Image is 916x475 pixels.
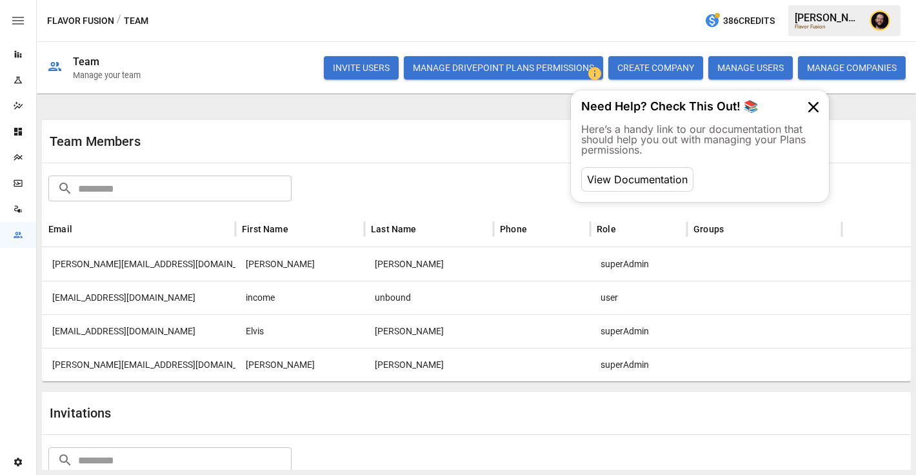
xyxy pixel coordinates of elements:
div: / [117,13,121,29]
div: Elvis [235,314,364,348]
button: INVITE USERS [324,56,399,79]
button: MANAGE USERS [708,56,793,79]
div: user [590,281,687,314]
button: MANAGE COMPANIES [798,56,906,79]
button: Manage Drivepoint Plans Permissions [404,56,603,79]
div: cory@bainbridgegrowth.com [42,348,235,381]
div: Last Name [371,224,417,234]
button: Sort [725,220,743,238]
div: Team [73,56,100,68]
div: Groups [693,224,724,234]
button: Sort [290,220,308,238]
div: dustin@bainbridgegrowth.com [42,247,235,281]
div: superAdmin [590,247,687,281]
div: Jacobson [364,247,493,281]
div: Hoxha [364,314,493,348]
button: Sort [528,220,546,238]
button: Sort [418,220,436,238]
img: Ciaran Nugent [870,10,890,31]
div: superAdmin [590,314,687,348]
div: Bogan [364,348,493,381]
button: Sort [617,220,635,238]
div: Role [597,224,616,234]
div: Flavor Fusion [795,24,862,30]
div: superAdmin [590,348,687,381]
div: unbound [364,281,493,314]
button: CREATE COMPANY [608,56,703,79]
div: Phone [500,224,527,234]
button: Ciaran Nugent [862,3,898,39]
div: elvis@bainbridgegrowth.com [42,314,235,348]
button: 386Credits [699,9,780,33]
div: First Name [242,224,288,234]
button: Sort [74,220,92,238]
div: Cory [235,348,364,381]
div: Dustin [235,247,364,281]
div: Team Members [50,134,477,149]
div: Email [48,224,72,234]
button: Flavor Fusion [47,13,114,29]
div: Manage your team [73,70,141,80]
div: Invitations [50,405,477,421]
div: income [235,281,364,314]
span: 386 Credits [723,13,775,29]
div: [PERSON_NAME] [795,12,862,24]
div: incomeunboundprogram@gmail.com [42,281,235,314]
